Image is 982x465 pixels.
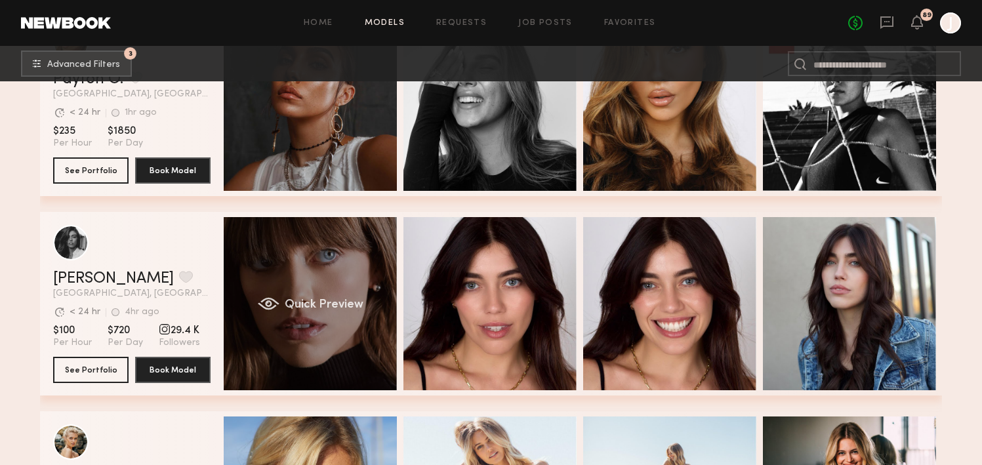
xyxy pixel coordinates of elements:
button: 3Advanced Filters [21,51,132,77]
span: [GEOGRAPHIC_DATA], [GEOGRAPHIC_DATA] [53,289,211,298]
span: $1850 [108,125,143,138]
button: Book Model [135,357,211,383]
span: Quick Preview [285,299,363,311]
span: Per Hour [53,337,92,349]
span: Per Day [108,138,143,150]
span: Per Day [108,337,143,349]
div: 89 [922,12,931,19]
span: [GEOGRAPHIC_DATA], [GEOGRAPHIC_DATA] [53,90,211,99]
span: Per Hour [53,138,92,150]
div: < 24 hr [70,108,100,117]
a: Models [365,19,405,28]
div: < 24 hr [70,308,100,317]
span: Advanced Filters [47,60,120,70]
a: Home [304,19,333,28]
button: See Portfolio [53,357,129,383]
div: 1hr ago [125,108,157,117]
a: J [940,12,961,33]
span: 29.4 K [159,324,200,337]
span: 3 [129,51,133,56]
span: $100 [53,324,92,337]
div: 4hr ago [125,308,159,317]
span: $720 [108,324,143,337]
span: Followers [159,337,200,349]
a: [PERSON_NAME] [53,271,174,287]
a: Favorites [604,19,656,28]
span: $235 [53,125,92,138]
a: Job Posts [518,19,573,28]
a: Requests [436,19,487,28]
button: See Portfolio [53,157,129,184]
button: Book Model [135,157,211,184]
